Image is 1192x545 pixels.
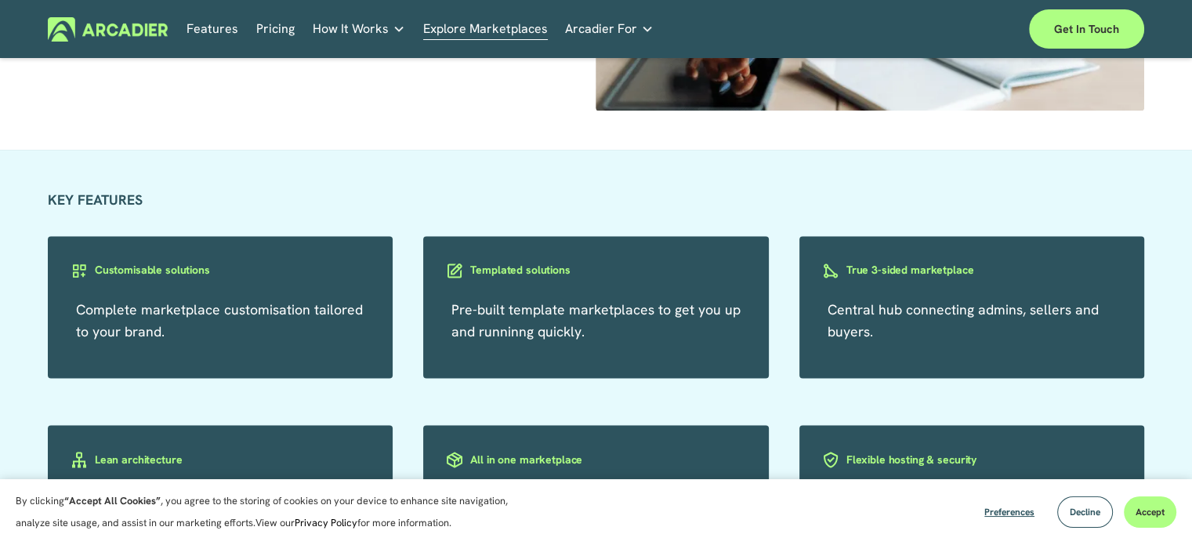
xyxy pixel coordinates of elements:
[799,449,1144,468] a: Flexible hosting & security
[565,17,654,42] a: folder dropdown
[984,506,1034,518] span: Preferences
[423,449,768,468] a: All in one marketplace
[187,17,238,42] a: Features
[295,516,357,529] a: Privacy Policy
[256,17,295,42] a: Pricing
[470,452,582,467] h3: All in one marketplace
[423,17,548,42] a: Explore Marketplaces
[48,260,393,279] a: Customisable solutions
[470,263,570,278] h3: Templated solutions
[565,18,637,40] span: Arcadier For
[827,300,1098,340] a: Central hub connecting admins, sellers and buyers.
[1114,470,1192,545] iframe: Chat Widget
[973,496,1046,528] button: Preferences
[313,18,389,40] span: How It Works
[48,17,168,42] img: Arcadier
[95,452,183,467] h3: Lean architecture
[16,490,525,534] p: By clicking , you agree to the storing of cookies on your device to enhance site navigation, anal...
[1029,9,1144,49] a: Get in touch
[799,260,1144,279] a: True 3-sided marketplace
[64,494,161,507] strong: “Accept All Cookies”
[451,300,741,340] a: Pre-built template marketplaces to get you up and runninng quickly.
[48,191,143,209] strong: KEY FEATURES
[846,452,976,467] h3: Flexible hosting & security
[76,300,363,340] a: Complete marketplace customisation tailored to your brand.
[423,260,768,279] a: Templated solutions
[846,263,974,278] h3: True 3-sided marketplace
[1057,496,1113,528] button: Decline
[1070,506,1100,518] span: Decline
[95,263,210,278] h3: Customisable solutions
[313,17,405,42] a: folder dropdown
[48,449,393,468] a: Lean architecture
